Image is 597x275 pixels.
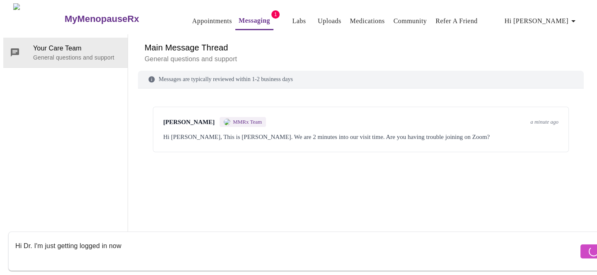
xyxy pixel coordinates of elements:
div: Messages are typically reviewed within 1-2 business days [138,71,584,88]
span: 1 [271,10,280,19]
a: Refer a Friend [435,15,478,27]
a: Uploads [318,15,341,27]
button: Hi [PERSON_NAME] [501,13,582,29]
a: Medications [350,15,385,27]
p: General questions and support [33,53,121,62]
div: Hi [PERSON_NAME], This is [PERSON_NAME]. We are 2 minutes into our visit time. Are you having tro... [163,132,558,142]
h3: MyMenopauseRx [65,14,139,24]
span: [PERSON_NAME] [163,119,215,126]
button: Messaging [235,12,273,30]
a: MyMenopauseRx [64,5,172,33]
button: Uploads [314,13,345,29]
button: Labs [286,13,312,29]
img: MMRX [224,119,230,125]
span: MMRx Team [233,119,262,125]
button: Refer a Friend [432,13,481,29]
textarea: Send a message about your appointment [15,238,578,264]
a: Community [394,15,427,27]
a: Messaging [239,15,270,26]
div: Your Care TeamGeneral questions and support [3,38,128,67]
span: Hi [PERSON_NAME] [505,15,578,27]
img: MyMenopauseRx Logo [13,3,64,34]
a: Labs [292,15,306,27]
a: Appointments [192,15,232,27]
span: a minute ago [530,119,558,125]
button: Medications [347,13,388,29]
span: Your Care Team [33,43,121,53]
p: General questions and support [145,54,577,64]
button: Community [390,13,430,29]
h6: Main Message Thread [145,41,577,54]
button: Appointments [189,13,235,29]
